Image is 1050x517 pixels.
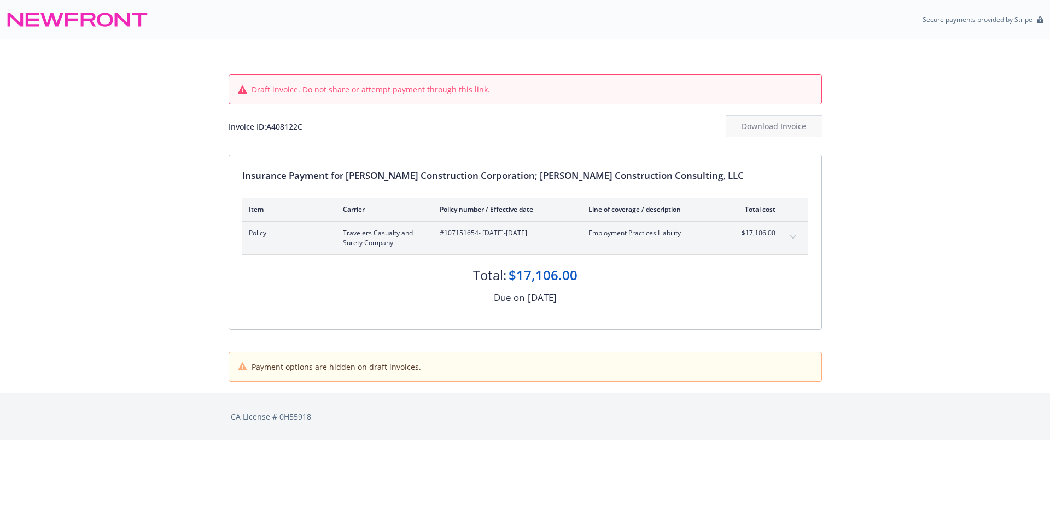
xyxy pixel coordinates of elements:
div: PolicyTravelers Casualty and Surety Company#107151654- [DATE]-[DATE]Employment Practices Liabilit... [242,222,808,254]
div: $17,106.00 [509,266,577,284]
span: #107151654 - [DATE]-[DATE] [440,228,571,238]
button: Download Invoice [726,115,822,137]
span: $17,106.00 [734,228,775,238]
span: Travelers Casualty and Surety Company [343,228,422,248]
div: [DATE] [528,291,557,305]
span: Payment options are hidden on draft invoices. [252,361,421,373]
div: Insurance Payment for [PERSON_NAME] Construction Corporation; [PERSON_NAME] Construction Consulti... [242,169,808,183]
div: Total cost [734,205,775,214]
span: Policy [249,228,325,238]
div: Invoice ID: A408122C [229,121,302,132]
div: Due on [494,291,524,305]
div: Item [249,205,325,214]
div: Total: [473,266,506,284]
span: Draft invoice. Do not share or attempt payment through this link. [252,84,490,95]
div: Carrier [343,205,422,214]
span: Employment Practices Liability [588,228,717,238]
div: Download Invoice [726,116,822,137]
div: Policy number / Effective date [440,205,571,214]
button: expand content [784,228,802,246]
div: Line of coverage / description [588,205,717,214]
div: CA License # 0H55918 [231,411,820,422]
p: Secure payments provided by Stripe [923,15,1032,24]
